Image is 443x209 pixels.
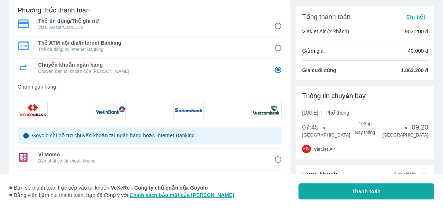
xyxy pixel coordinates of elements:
span: 1.863.200 đ [401,67,428,74]
div: Chuyển khoản ngân hàngChuyển khoản ngân hàngChuyển đến tài khoản của [PERSON_NAME] [18,59,282,76]
img: Thẻ ATM nội địa/Internet Banking [18,41,29,50]
span: Bằng việc bấm nút thanh toán, bạn đã đồng ý với [9,191,234,199]
span: 09:20 [412,123,428,132]
strong: VeXeRe - Công ty chủ quản của Goyolo [111,185,208,191]
span: Thẻ tín dụng/Thẻ ghi nợ [38,17,264,25]
span: Chọn ngân hàng : [18,83,282,90]
span: Thẻ ATM nội địa/Internet Banking [38,39,264,46]
div: Hành khách2 người lớn [296,165,434,183]
span: VietJet Air [314,146,335,152]
span: 07:45 [302,123,325,132]
h6: Phương thức thanh toán [18,6,90,15]
div: Ví ZalopayVí ZalopayBạn phải có tài khoản Zalo Pay [18,171,282,188]
p: Visa, MasterCard, JCB [38,25,264,30]
span: Bay thẳng [325,130,406,135]
span: Tổng thanh toán [302,12,351,21]
img: Chuyển khoản ngân hàng [18,63,29,72]
span: 2 người lớn [394,171,416,177]
span: Bạn sẽ thanh toán trực tiếp vào tài khoản [9,184,234,191]
div: Thẻ tín dụng/Thẻ ghi nợThẻ tín dụng/Thẻ ghi nợVisa, MasterCard, JCB [18,15,282,33]
p: - 40.000 đ [404,47,428,55]
span: Ví Zalopay [38,173,264,180]
img: 1 [18,101,47,119]
button: Chi tiết [403,12,428,22]
img: Thẻ tín dụng/Thẻ ghi nợ [18,19,29,28]
p: Thẻ đã đăng ký Internet Banking [38,46,264,52]
span: Thanh toán [352,188,381,195]
p: Giảm giá [302,47,323,55]
span: Hành khách [302,170,337,179]
img: Ví Momo [18,153,29,162]
div: Thông tin chuyến bay [302,92,428,100]
a: Chính sách bảo mật của [PERSON_NAME] [129,192,234,198]
span: [DATE] [302,109,349,116]
span: Chuyển khoản ngân hàng [38,61,264,68]
div: Thẻ ATM nội địa/Internet BankingThẻ ATM nội địa/Internet BankingThẻ đã đăng ký Internet Banking [18,37,282,55]
p: Goyolo chỉ hỗ trợ chuyển khoản tại ngân hàng hoặc Internet Banking. [32,132,196,139]
p: Chuyển đến tài khoản của [PERSON_NAME] [38,68,264,74]
span: Ví Momo [38,151,264,158]
div: Ví MomoVí MomoBạn phải có tài khoản Momo [18,149,282,166]
p: VietJet Air (2 khách) [302,28,349,35]
p: Bạn phải có tài khoản Momo [38,158,264,164]
span: Chi tiết [406,14,425,20]
img: 1 [96,101,125,119]
button: Thanh toán [299,183,434,199]
img: 1 [252,101,281,119]
span: | [321,110,323,116]
span: 1h35p [325,121,406,127]
span: Giá cuối cùng [302,67,336,74]
span: Phổ thông [326,110,349,116]
img: 1 [174,101,203,119]
p: 1.903.200 đ [400,28,428,35]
